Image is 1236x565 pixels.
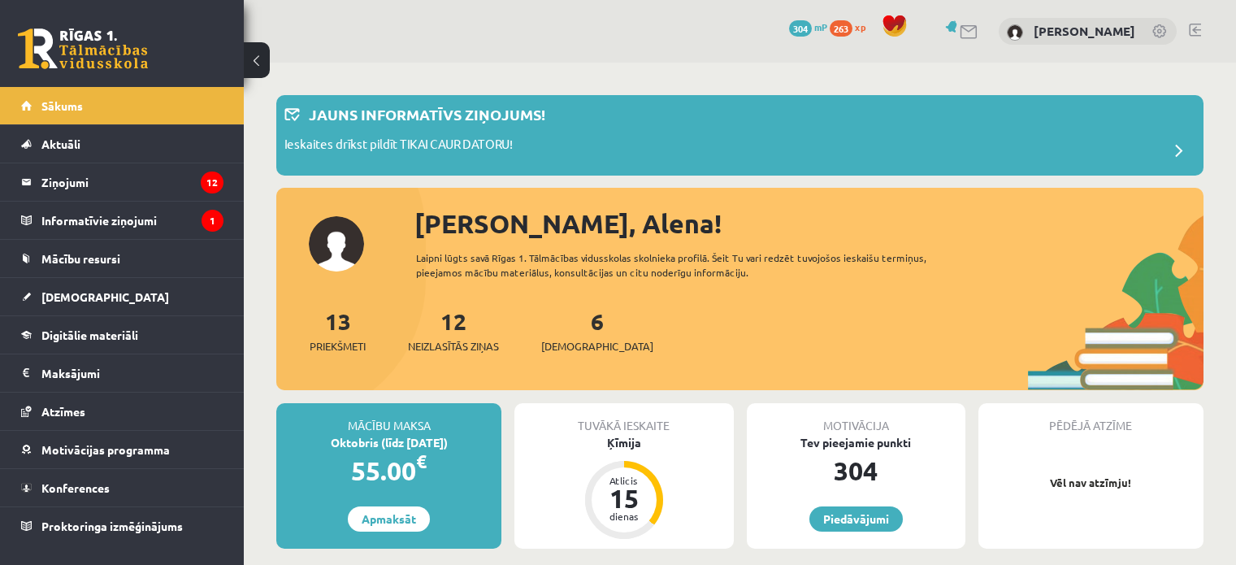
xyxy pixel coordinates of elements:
a: [DEMOGRAPHIC_DATA] [21,278,223,315]
a: Proktoringa izmēģinājums [21,507,223,545]
div: [PERSON_NAME], Alena! [414,204,1203,243]
a: Ķīmija Atlicis 15 dienas [514,434,733,541]
div: 15 [600,485,648,511]
a: [PERSON_NAME] [1034,23,1135,39]
div: Atlicis [600,476,648,485]
a: Rīgas 1. Tālmācības vidusskola [18,28,148,69]
a: Maksājumi [21,354,223,392]
i: 12 [201,172,223,193]
div: Pēdējā atzīme [978,403,1203,434]
a: Atzīmes [21,393,223,430]
span: 304 [789,20,812,37]
span: mP [814,20,827,33]
a: Aktuāli [21,125,223,163]
legend: Maksājumi [41,354,223,392]
a: Piedāvājumi [809,506,903,532]
a: Informatīvie ziņojumi1 [21,202,223,239]
a: Konferences [21,469,223,506]
div: Ķīmija [514,434,733,451]
a: Digitālie materiāli [21,316,223,354]
span: [DEMOGRAPHIC_DATA] [541,338,653,354]
span: Atzīmes [41,404,85,419]
span: [DEMOGRAPHIC_DATA] [41,289,169,304]
div: Laipni lūgts savā Rīgas 1. Tālmācības vidusskolas skolnieka profilā. Šeit Tu vari redzēt tuvojošo... [416,250,973,280]
p: Ieskaites drīkst pildīt TIKAI CAUR DATORU! [284,135,513,158]
a: 6[DEMOGRAPHIC_DATA] [541,306,653,354]
span: Sākums [41,98,83,113]
p: Vēl nav atzīmju! [987,475,1195,491]
div: 304 [747,451,965,490]
div: Tuvākā ieskaite [514,403,733,434]
span: Neizlasītās ziņas [408,338,499,354]
legend: Ziņojumi [41,163,223,201]
div: Motivācija [747,403,965,434]
div: 55.00 [276,451,501,490]
div: Mācību maksa [276,403,501,434]
span: Mācību resursi [41,251,120,266]
i: 1 [202,210,223,232]
span: € [416,450,427,473]
span: Aktuāli [41,137,80,151]
a: Sākums [21,87,223,124]
span: Proktoringa izmēģinājums [41,519,183,533]
span: Motivācijas programma [41,442,170,457]
img: Alena Fashutdinova [1007,24,1023,41]
a: 12Neizlasītās ziņas [408,306,499,354]
a: Apmaksāt [348,506,430,532]
div: Oktobris (līdz [DATE]) [276,434,501,451]
a: Ziņojumi12 [21,163,223,201]
p: Jauns informatīvs ziņojums! [309,103,545,125]
a: 13Priekšmeti [310,306,366,354]
div: dienas [600,511,648,521]
a: Motivācijas programma [21,431,223,468]
legend: Informatīvie ziņojumi [41,202,223,239]
span: Priekšmeti [310,338,366,354]
a: Mācību resursi [21,240,223,277]
a: 304 mP [789,20,827,33]
a: Jauns informatīvs ziņojums! Ieskaites drīkst pildīt TIKAI CAUR DATORU! [284,103,1195,167]
span: Konferences [41,480,110,495]
span: Digitālie materiāli [41,328,138,342]
span: 263 [830,20,852,37]
div: Tev pieejamie punkti [747,434,965,451]
a: 263 xp [830,20,874,33]
span: xp [855,20,865,33]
